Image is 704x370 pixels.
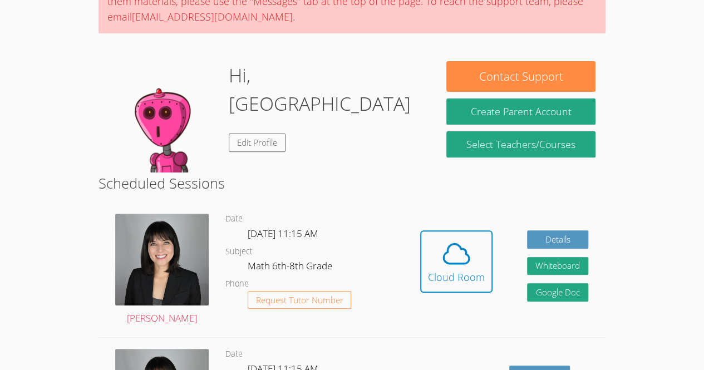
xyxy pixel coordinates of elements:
[428,269,485,285] div: Cloud Room
[446,131,595,157] a: Select Teachers/Courses
[256,296,343,304] span: Request Tutor Number
[248,258,334,277] dd: Math 6th-8th Grade
[248,227,318,240] span: [DATE] 11:15 AM
[446,61,595,92] button: Contact Support
[109,61,220,172] img: default.png
[225,245,253,259] dt: Subject
[115,214,209,327] a: [PERSON_NAME]
[527,283,588,302] a: Google Doc
[420,230,493,293] button: Cloud Room
[225,277,249,291] dt: Phone
[248,291,352,309] button: Request Tutor Number
[446,98,595,125] button: Create Parent Account
[229,134,285,152] a: Edit Profile
[225,347,243,361] dt: Date
[225,212,243,226] dt: Date
[115,214,209,305] img: DSC_1773.jpeg
[229,61,426,118] h1: Hi, [GEOGRAPHIC_DATA]
[527,257,588,275] button: Whiteboard
[99,172,605,194] h2: Scheduled Sessions
[527,230,588,249] a: Details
